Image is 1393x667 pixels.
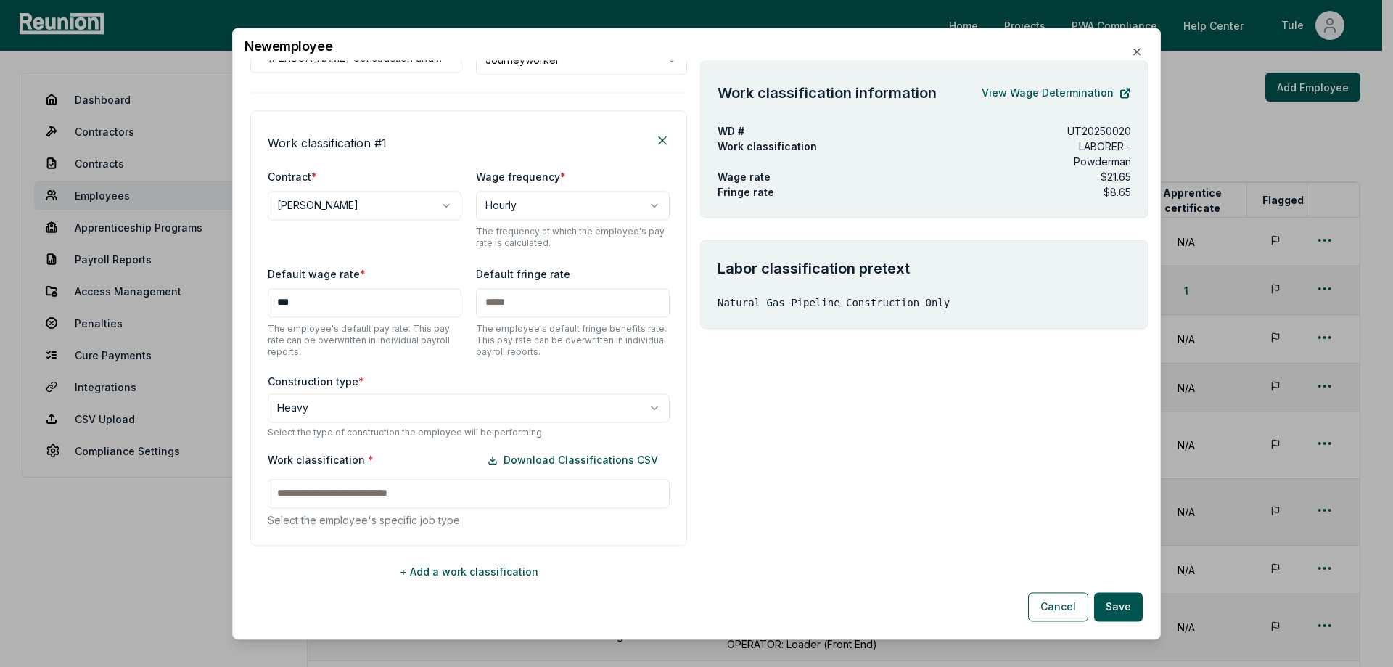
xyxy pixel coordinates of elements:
label: Default wage rate [268,268,366,280]
label: Construction type [268,374,670,389]
p: LABORER - Powderman [1036,139,1131,169]
h4: Work classification # 1 [268,134,387,152]
p: WD # [718,123,744,139]
label: Work classification [268,452,374,467]
p: Natural Gas Pipeline Construction Only [718,295,1131,311]
p: Select the type of construction the employee will be performing. [268,427,670,438]
p: UT20250020 [1067,123,1131,139]
p: Work classification [718,139,1013,154]
p: Select the employee's specific job type. [268,512,670,528]
label: Wage frequency [476,171,566,183]
p: The employee's default pay rate. This pay rate can be overwritten in individual payroll reports. [268,323,461,358]
h4: Labor classification pretext [718,258,1131,279]
label: Default fringe rate [476,268,570,280]
button: + Add a work classification [250,557,687,586]
button: Download Classifications CSV [476,446,670,475]
button: Cancel [1028,592,1088,621]
p: Wage rate [718,169,771,184]
p: Fringe rate [718,184,774,200]
h2: New employee [245,40,1148,53]
a: View Wage Determination [982,78,1131,107]
p: $21.65 [1101,169,1131,184]
p: The frequency at which the employee's pay rate is calculated. [476,226,670,249]
p: $8.65 [1104,184,1131,200]
p: The employee's default fringe benefits rate. This pay rate can be overwritten in individual payro... [476,323,670,358]
label: Contract [268,171,317,183]
h4: Work classification information [718,82,937,104]
button: Save [1094,592,1143,621]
